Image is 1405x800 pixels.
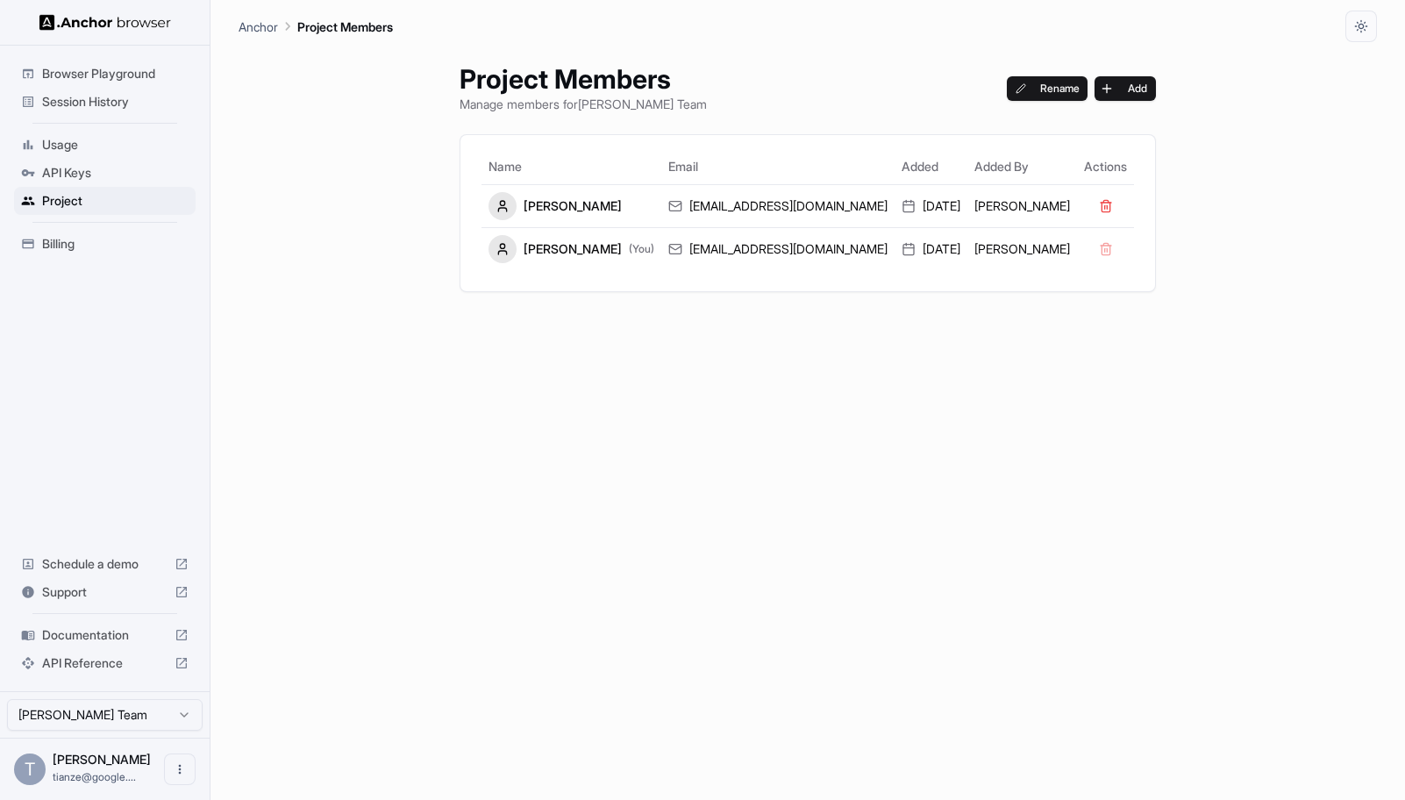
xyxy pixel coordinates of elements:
[14,230,196,258] div: Billing
[239,18,278,36] p: Anchor
[42,555,168,573] span: Schedule a demo
[14,649,196,677] div: API Reference
[460,63,707,95] h1: Project Members
[460,95,707,113] p: Manage members for [PERSON_NAME] Team
[164,754,196,785] button: Open menu
[14,578,196,606] div: Support
[42,654,168,672] span: API Reference
[14,88,196,116] div: Session History
[902,197,960,215] div: [DATE]
[42,192,189,210] span: Project
[489,235,654,263] div: [PERSON_NAME]
[1007,76,1088,101] button: Rename
[42,93,189,111] span: Session History
[895,149,967,184] th: Added
[481,149,661,184] th: Name
[902,240,960,258] div: [DATE]
[14,60,196,88] div: Browser Playground
[42,164,189,182] span: API Keys
[967,227,1077,270] td: [PERSON_NAME]
[14,159,196,187] div: API Keys
[967,184,1077,227] td: [PERSON_NAME]
[42,65,189,82] span: Browser Playground
[297,18,393,36] p: Project Members
[239,17,393,36] nav: breadcrumb
[14,621,196,649] div: Documentation
[14,550,196,578] div: Schedule a demo
[14,754,46,785] div: T
[42,583,168,601] span: Support
[489,192,654,220] div: [PERSON_NAME]
[42,136,189,154] span: Usage
[668,240,888,258] div: [EMAIL_ADDRESS][DOMAIN_NAME]
[42,626,168,644] span: Documentation
[14,187,196,215] div: Project
[53,752,151,767] span: Tianze Shi
[967,149,1077,184] th: Added By
[42,235,189,253] span: Billing
[53,770,136,783] span: tianze@google.com
[14,131,196,159] div: Usage
[1095,76,1156,101] button: Add
[668,197,888,215] div: [EMAIL_ADDRESS][DOMAIN_NAME]
[1077,149,1134,184] th: Actions
[629,242,654,256] span: (You)
[39,14,171,31] img: Anchor Logo
[661,149,895,184] th: Email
